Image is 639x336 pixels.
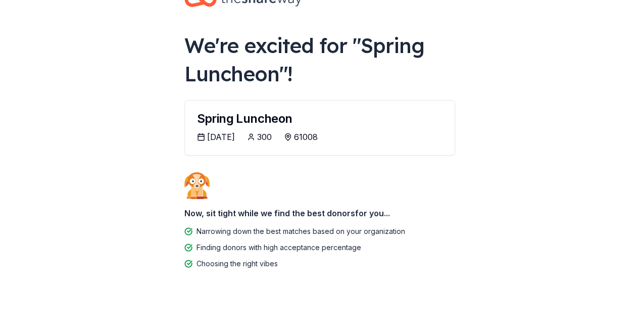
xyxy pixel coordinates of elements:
[196,258,278,270] div: Choosing the right vibes
[184,172,210,199] img: Dog waiting patiently
[184,203,455,223] div: Now, sit tight while we find the best donors for you...
[197,113,443,125] div: Spring Luncheon
[294,131,318,143] div: 61008
[207,131,235,143] div: [DATE]
[196,242,361,254] div: Finding donors with high acceptance percentage
[257,131,272,143] div: 300
[196,225,405,237] div: Narrowing down the best matches based on your organization
[184,31,455,88] div: We're excited for " Spring Luncheon "!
